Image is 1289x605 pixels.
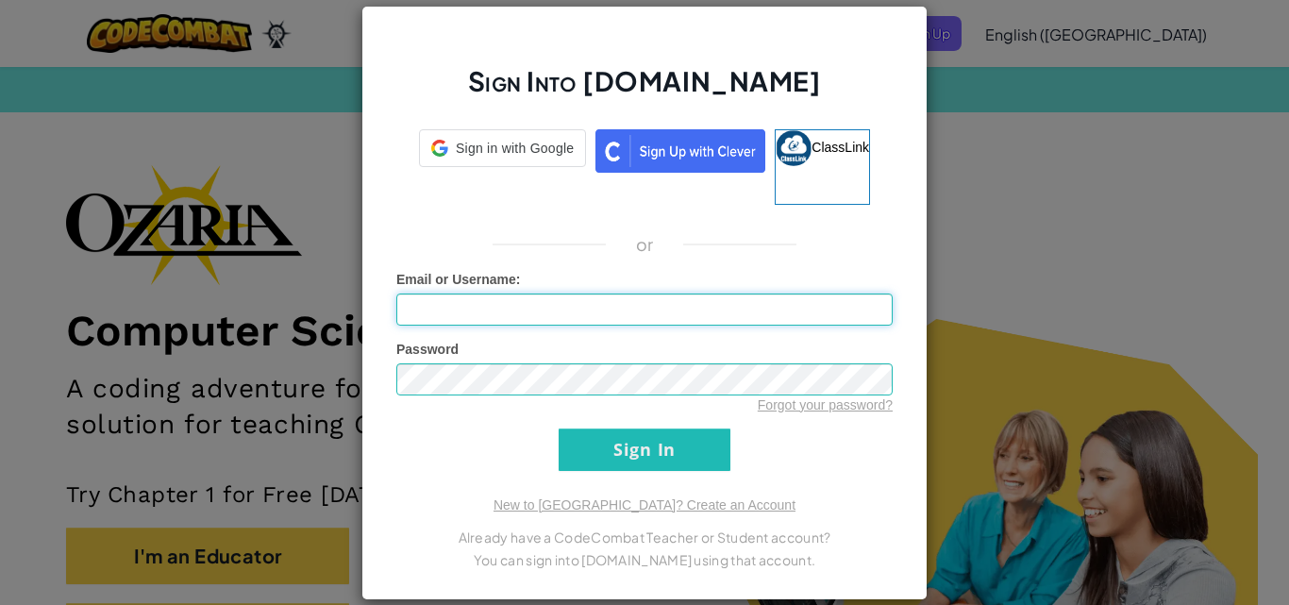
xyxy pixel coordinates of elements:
span: ClassLink [812,139,869,154]
label: : [396,270,521,289]
img: classlink-logo-small.png [776,130,812,166]
span: Sign in with Google [456,139,574,158]
iframe: Sign in with Google Button [410,165,595,207]
p: or [636,233,654,256]
h2: Sign Into [DOMAIN_NAME] [396,63,893,118]
a: Sign in with Google [419,129,586,205]
a: New to [GEOGRAPHIC_DATA]? Create an Account [494,497,795,513]
img: clever_sso_button@2x.png [595,129,765,173]
span: Email or Username [396,272,516,287]
div: Sign in with Google [419,129,586,167]
p: You can sign into [DOMAIN_NAME] using that account. [396,548,893,571]
p: Already have a CodeCombat Teacher or Student account? [396,526,893,548]
span: Password [396,342,459,357]
a: Forgot your password? [758,397,893,412]
input: Sign In [559,429,730,471]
